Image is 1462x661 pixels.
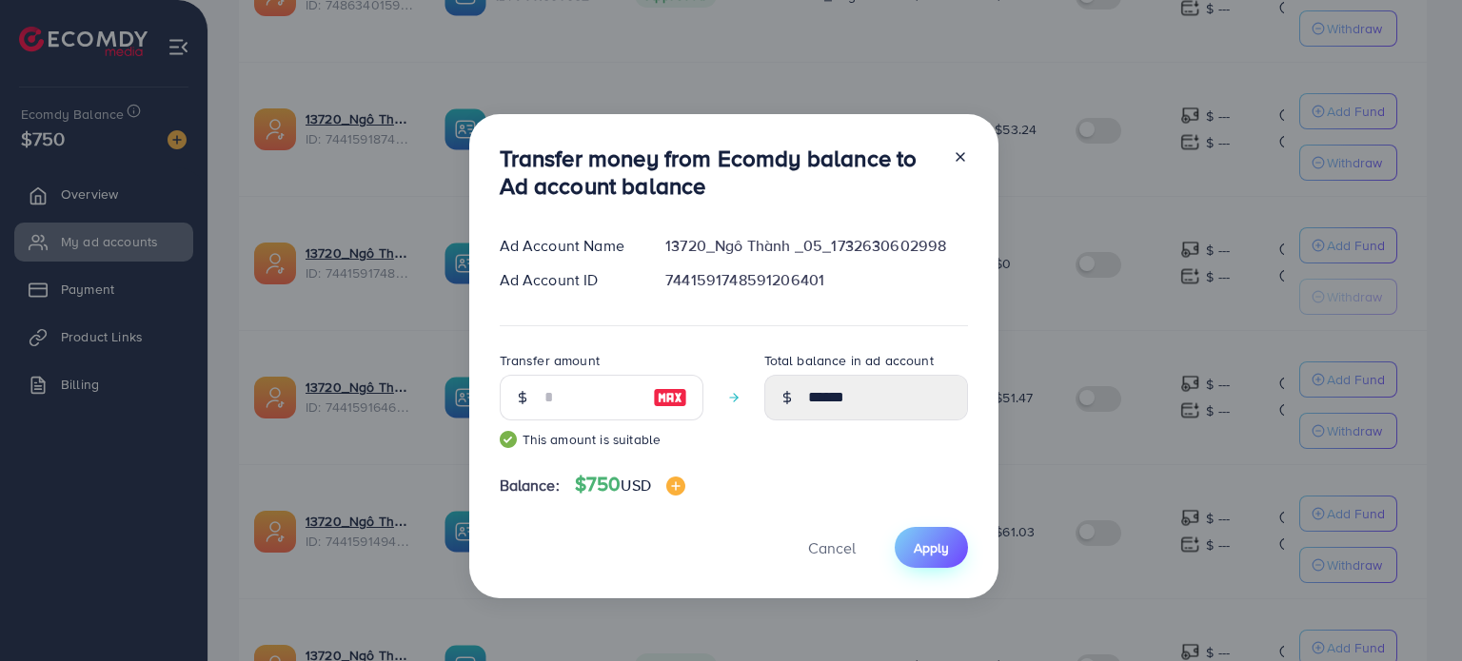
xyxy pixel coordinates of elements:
button: Apply [895,527,968,568]
span: Cancel [808,537,856,558]
span: Apply [914,538,949,557]
iframe: Chat [1381,575,1448,647]
div: Ad Account ID [484,269,651,291]
label: Total balance in ad account [764,351,934,370]
div: Ad Account Name [484,235,651,257]
div: 7441591748591206401 [650,269,982,291]
span: Balance: [500,475,560,496]
div: 13720_Ngô Thành _05_1732630602998 [650,235,982,257]
img: image [666,476,685,496]
button: Cancel [784,527,879,568]
small: This amount is suitable [500,430,703,449]
label: Transfer amount [500,351,600,370]
h4: $750 [575,473,685,496]
span: USD [621,475,650,496]
img: image [653,386,687,409]
img: guide [500,431,517,448]
h3: Transfer money from Ecomdy balance to Ad account balance [500,145,938,200]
